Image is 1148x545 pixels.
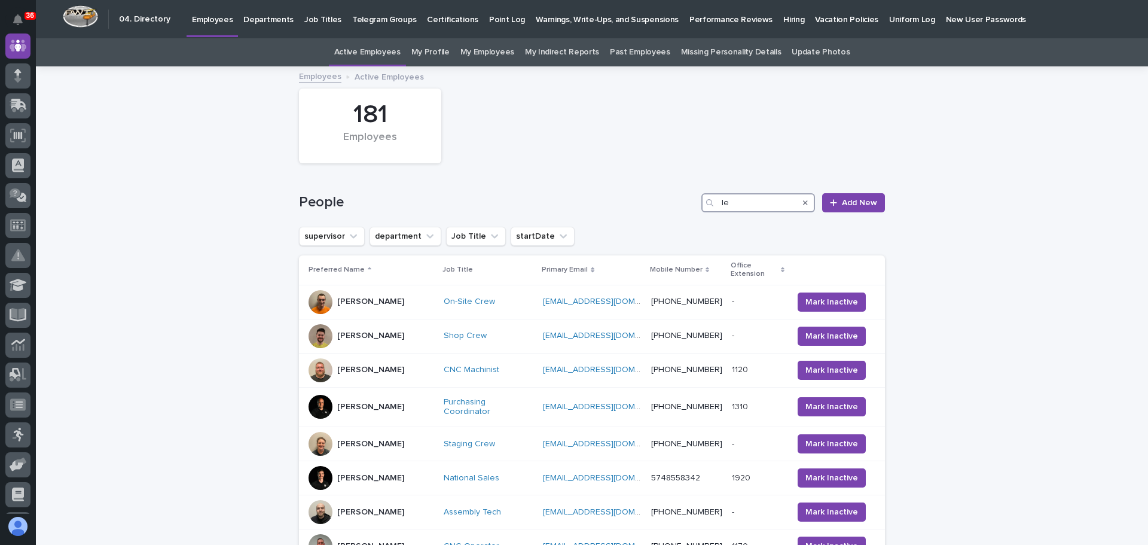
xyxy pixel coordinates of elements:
[681,38,781,66] a: Missing Personality Details
[337,473,404,483] p: [PERSON_NAME]
[732,505,737,517] p: -
[805,330,858,342] span: Mark Inactive
[5,514,30,539] button: users-avatar
[805,438,858,450] span: Mark Inactive
[337,439,404,449] p: [PERSON_NAME]
[370,227,441,246] button: department
[337,507,404,517] p: [PERSON_NAME]
[805,364,858,376] span: Mark Inactive
[732,363,750,375] p: 1120
[822,193,885,212] a: Add New
[792,38,850,66] a: Update Photos
[444,365,499,375] a: CNC Machinist
[299,319,885,353] tr: [PERSON_NAME]Shop Crew [EMAIL_ADDRESS][DOMAIN_NAME] [PHONE_NUMBER]-- Mark Inactive
[63,5,98,28] img: Workspace Logo
[732,471,753,483] p: 1920
[542,263,588,276] p: Primary Email
[651,366,722,374] a: [PHONE_NUMBER]
[842,199,877,207] span: Add New
[651,297,722,306] a: [PHONE_NUMBER]
[798,434,866,453] button: Mark Inactive
[651,403,722,411] a: [PHONE_NUMBER]
[319,131,421,156] div: Employees
[299,387,885,427] tr: [PERSON_NAME]Purchasing Coordinator [EMAIL_ADDRESS][DOMAIN_NAME] [PHONE_NUMBER]13101310 Mark Inac...
[511,227,575,246] button: startDate
[444,473,499,483] a: National Sales
[798,503,866,522] button: Mark Inactive
[798,327,866,346] button: Mark Inactive
[732,328,737,341] p: -
[411,38,450,66] a: My Profile
[805,296,858,308] span: Mark Inactive
[299,227,365,246] button: supervisor
[651,474,700,482] a: 5748558342
[610,38,670,66] a: Past Employees
[543,508,678,516] a: [EMAIL_ADDRESS][DOMAIN_NAME]
[309,263,365,276] p: Preferred Name
[444,507,501,517] a: Assembly Tech
[732,400,750,412] p: 1310
[650,263,703,276] p: Mobile Number
[444,439,495,449] a: Staging Crew
[732,294,737,307] p: -
[299,194,697,211] h1: People
[319,100,421,130] div: 181
[651,440,722,448] a: [PHONE_NUMBER]
[337,365,404,375] p: [PERSON_NAME]
[798,361,866,380] button: Mark Inactive
[805,472,858,484] span: Mark Inactive
[444,297,495,307] a: On-Site Crew
[337,297,404,307] p: [PERSON_NAME]
[299,69,341,83] a: Employees
[5,7,30,32] button: Notifications
[798,468,866,488] button: Mark Inactive
[299,495,885,529] tr: [PERSON_NAME]Assembly Tech [EMAIL_ADDRESS][DOMAIN_NAME] [PHONE_NUMBER]-- Mark Inactive
[446,227,506,246] button: Job Title
[119,14,170,25] h2: 04. Directory
[26,11,34,20] p: 36
[442,263,473,276] p: Job Title
[337,402,404,412] p: [PERSON_NAME]
[337,331,404,341] p: [PERSON_NAME]
[444,397,533,418] a: Purchasing Coordinator
[299,461,885,495] tr: [PERSON_NAME]National Sales [EMAIL_ADDRESS][DOMAIN_NAME] 574855834219201920 Mark Inactive
[355,69,424,83] p: Active Employees
[543,366,678,374] a: [EMAIL_ADDRESS][DOMAIN_NAME]
[701,193,815,212] input: Search
[651,508,722,516] a: [PHONE_NUMBER]
[525,38,599,66] a: My Indirect Reports
[543,297,678,306] a: [EMAIL_ADDRESS][DOMAIN_NAME]
[444,331,487,341] a: Shop Crew
[731,259,778,281] p: Office Extension
[15,14,30,34] div: Notifications36
[460,38,514,66] a: My Employees
[651,331,722,340] a: [PHONE_NUMBER]
[543,474,678,482] a: [EMAIL_ADDRESS][DOMAIN_NAME]
[805,401,858,413] span: Mark Inactive
[805,506,858,518] span: Mark Inactive
[798,293,866,312] button: Mark Inactive
[543,403,678,411] a: [EMAIL_ADDRESS][DOMAIN_NAME]
[299,353,885,387] tr: [PERSON_NAME]CNC Machinist [EMAIL_ADDRESS][DOMAIN_NAME] [PHONE_NUMBER]11201120 Mark Inactive
[334,38,401,66] a: Active Employees
[299,285,885,319] tr: [PERSON_NAME]On-Site Crew [EMAIL_ADDRESS][DOMAIN_NAME] [PHONE_NUMBER]-- Mark Inactive
[543,331,678,340] a: [EMAIL_ADDRESS][DOMAIN_NAME]
[543,440,678,448] a: [EMAIL_ADDRESS][DOMAIN_NAME]
[732,437,737,449] p: -
[299,427,885,461] tr: [PERSON_NAME]Staging Crew [EMAIL_ADDRESS][DOMAIN_NAME] [PHONE_NUMBER]-- Mark Inactive
[798,397,866,416] button: Mark Inactive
